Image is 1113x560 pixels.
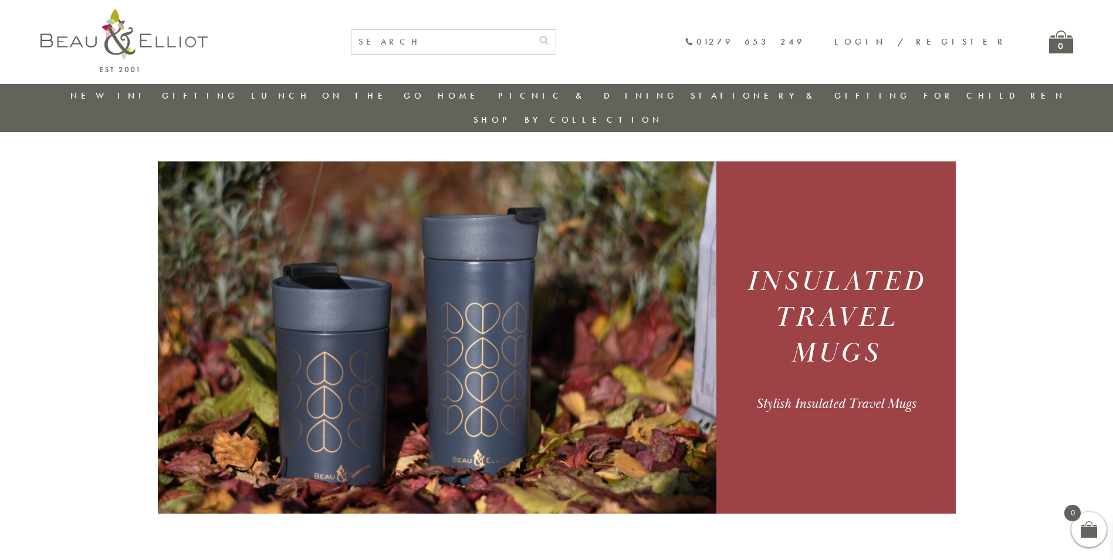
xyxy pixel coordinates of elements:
input: SEARCH [351,30,532,54]
a: Picnic & Dining [498,90,678,102]
span: 0 [1064,505,1081,521]
a: Home [438,90,485,102]
a: New in! [70,90,149,102]
a: Shop by collection [473,114,663,126]
a: 0 [1049,31,1073,53]
img: Stylish Insulated Travel Mugs Luxury Men [158,161,716,514]
img: logo [40,9,208,72]
a: Stationery & Gifting [691,90,911,102]
a: 01279 653 249 [685,37,805,47]
a: For Children [923,90,1066,102]
div: Stylish Insulated Travel Mugs [730,395,941,413]
a: Lunch On The Go [251,90,425,102]
a: Login / Register [834,36,1008,48]
a: Gifting [162,90,238,102]
h1: INSULATED TRAVEL MUGS [730,264,941,372]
